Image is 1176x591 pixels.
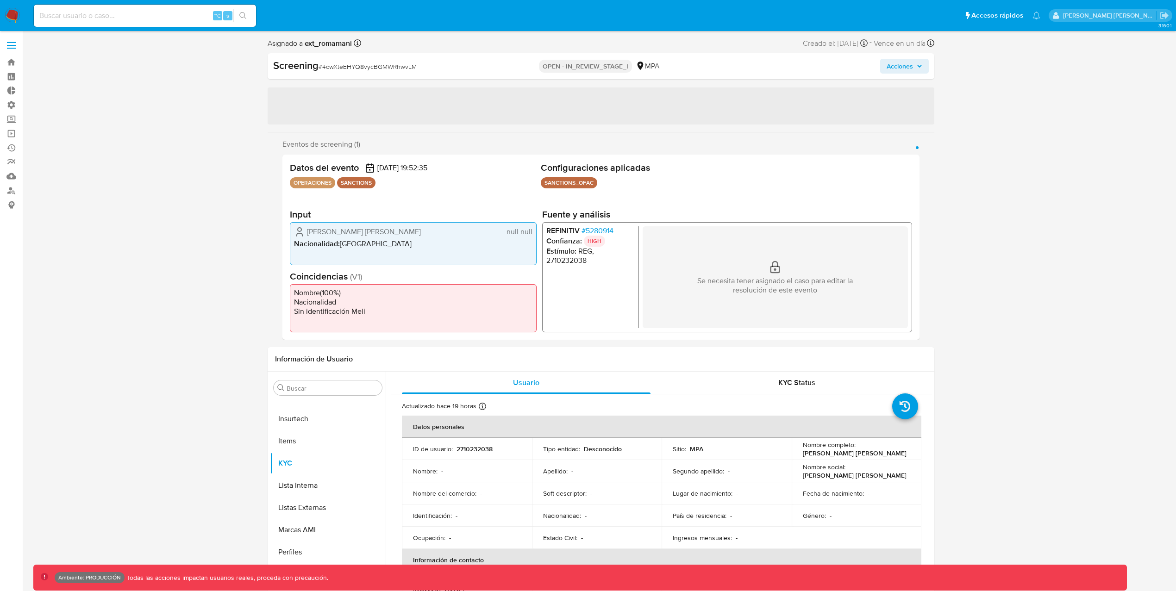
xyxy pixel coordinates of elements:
[803,471,907,479] p: [PERSON_NAME] [PERSON_NAME]
[402,402,476,411] p: Actualizado hace 19 horas
[1063,11,1157,20] p: leidy.martinez@mercadolibre.com.co
[413,489,476,498] p: Nombre del comercio :
[585,511,587,520] p: -
[673,489,732,498] p: Lugar de nacimiento :
[673,445,686,453] p: Sitio :
[736,534,738,542] p: -
[287,384,378,392] input: Buscar
[402,549,921,571] th: Información de contacto
[270,474,386,497] button: Lista Interna
[270,519,386,541] button: Marcas AML
[581,534,583,542] p: -
[268,87,934,124] span: ‌
[34,10,256,22] input: Buscar usuario o caso...
[736,489,738,498] p: -
[971,11,1023,20] span: Accesos rápidos
[830,511,832,520] p: -
[275,355,353,364] h1: Información de Usuario
[543,489,587,498] p: Soft descriptor :
[303,38,352,49] b: ext_romamani
[270,452,386,474] button: KYC
[214,11,221,20] span: ⌥
[571,467,573,475] p: -
[543,511,581,520] p: Nacionalidad :
[1159,11,1169,20] a: Salir
[869,37,872,50] span: -
[803,441,856,449] p: Nombre completo :
[480,489,482,498] p: -
[513,377,539,388] span: Usuario
[543,467,568,475] p: Apellido :
[270,408,386,430] button: Insurtech
[803,489,864,498] p: Fecha de nacimiento :
[270,541,386,563] button: Perfiles
[880,59,929,74] button: Acciones
[728,467,730,475] p: -
[673,467,724,475] p: Segundo apellido :
[277,384,285,392] button: Buscar
[1032,12,1040,19] a: Notificaciones
[803,449,907,457] p: [PERSON_NAME] [PERSON_NAME]
[590,489,592,498] p: -
[270,430,386,452] button: Items
[803,37,868,50] div: Creado el: [DATE]
[673,534,732,542] p: Ingresos mensuales :
[868,489,869,498] p: -
[887,59,913,74] span: Acciones
[803,463,845,471] p: Nombre social :
[268,38,352,49] span: Asignado a
[539,60,632,73] p: OPEN - IN_REVIEW_STAGE_I
[730,511,732,520] p: -
[778,377,815,388] span: KYC Status
[226,11,229,20] span: s
[413,534,445,542] p: Ocupación :
[270,497,386,519] button: Listas Externas
[58,576,121,579] p: Ambiente: PRODUCCIÓN
[270,563,386,585] button: Restricciones Nuevo Mundo
[413,511,452,520] p: Identificación :
[636,61,659,71] div: MPA
[413,445,453,453] p: ID de usuario :
[273,58,319,73] b: Screening
[673,511,726,520] p: País de residencia :
[690,445,703,453] p: MPA
[543,534,577,542] p: Estado Civil :
[803,511,826,520] p: Género :
[584,445,622,453] p: Desconocido
[125,573,328,582] p: Todas las acciones impactan usuarios reales, proceda con precaución.
[449,534,451,542] p: -
[233,9,252,22] button: search-icon
[413,467,438,475] p: Nombre :
[457,445,493,453] p: 2710232038
[543,445,580,453] p: Tipo entidad :
[874,38,926,49] span: Vence en un día
[319,62,417,71] span: # 4cwXteEHYQ8vycBGMWRhwvLM
[402,416,921,438] th: Datos personales
[456,511,457,520] p: -
[441,467,443,475] p: -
